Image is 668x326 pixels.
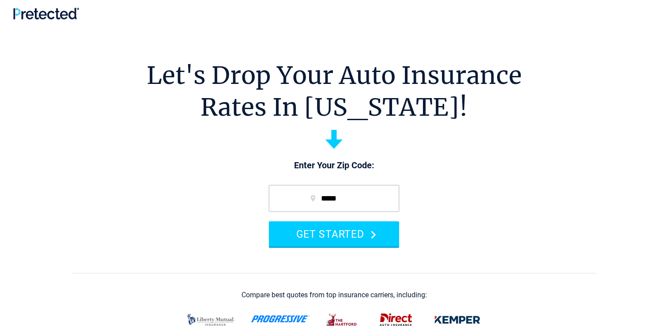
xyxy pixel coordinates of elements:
button: GET STARTED [269,221,399,246]
img: progressive [251,315,310,322]
div: Compare best quotes from top insurance carriers, including: [242,291,427,299]
img: Pretected Logo [13,8,79,19]
input: zip code [269,185,399,212]
h1: Let's Drop Your Auto Insurance Rates In [US_STATE]! [147,60,522,123]
p: Enter Your Zip Code: [260,159,408,172]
